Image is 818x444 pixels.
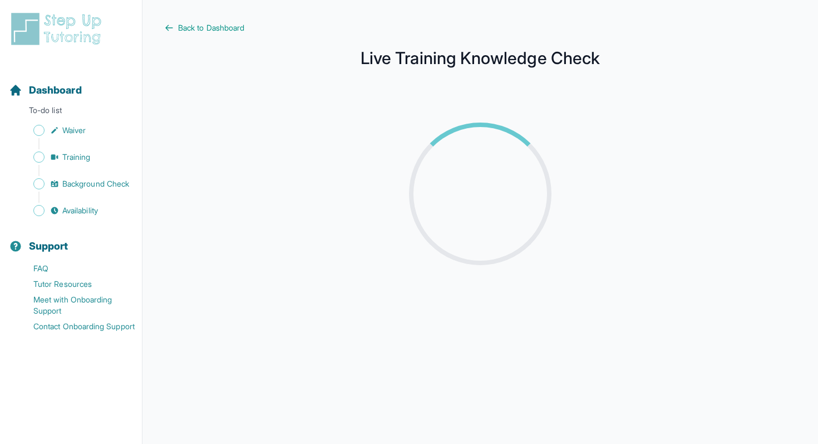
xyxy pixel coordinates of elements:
a: Availability [9,203,142,218]
a: Tutor Resources [9,276,142,292]
span: Availability [62,205,98,216]
span: Waiver [62,125,86,136]
h1: Live Training Knowledge Check [165,51,796,65]
img: logo [9,11,108,47]
a: Meet with Onboarding Support [9,292,142,319]
p: To-do list [4,105,137,120]
a: Background Check [9,176,142,192]
a: Contact Onboarding Support [9,319,142,334]
a: Dashboard [9,82,82,98]
span: Training [62,152,91,163]
button: Support [4,221,137,258]
button: Dashboard [4,65,137,103]
span: Dashboard [29,82,82,98]
a: FAQ [9,261,142,276]
a: Back to Dashboard [165,22,796,33]
span: Back to Dashboard [178,22,244,33]
span: Background Check [62,178,129,189]
a: Training [9,149,142,165]
span: Support [29,238,68,254]
a: Waiver [9,123,142,138]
